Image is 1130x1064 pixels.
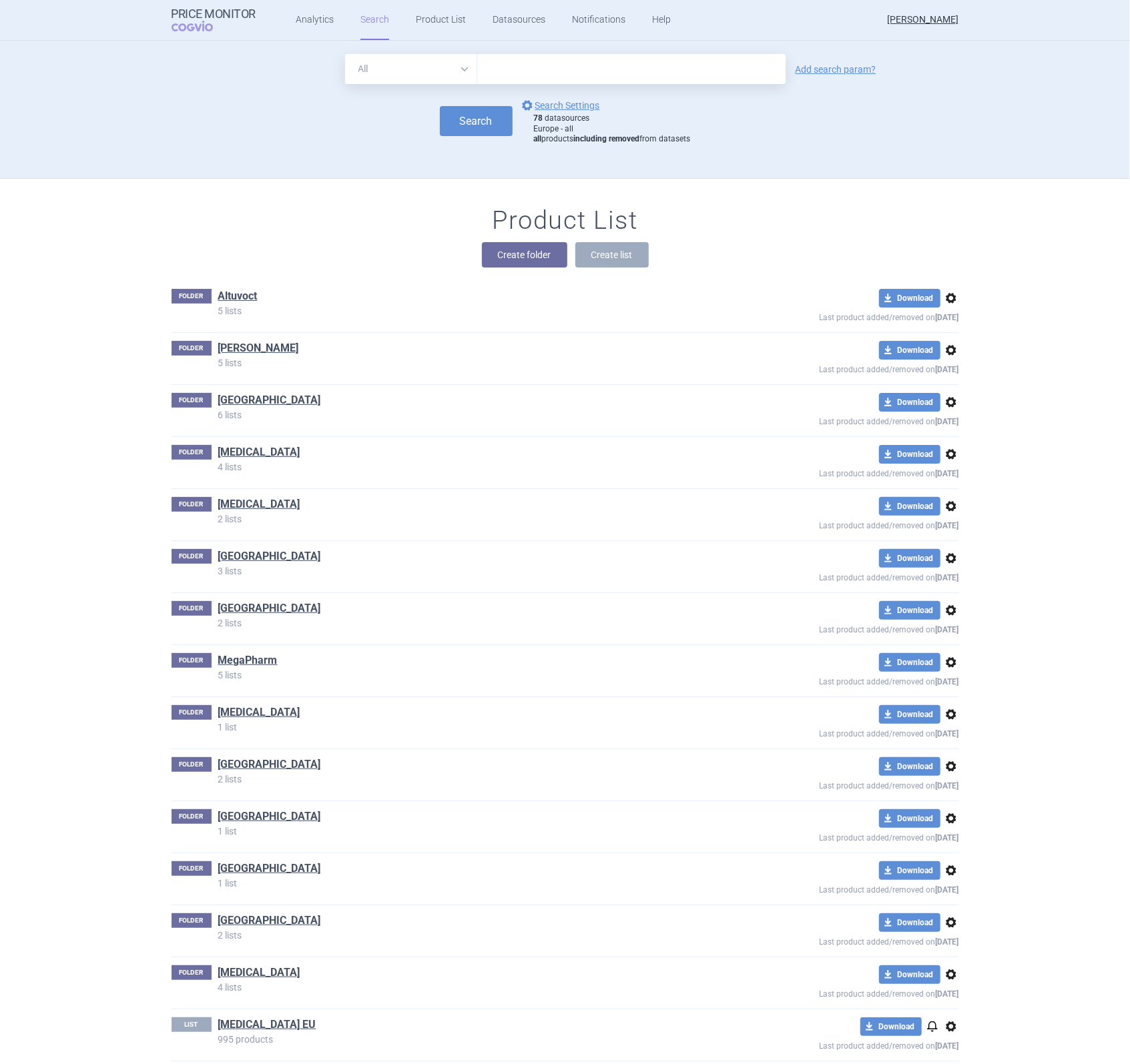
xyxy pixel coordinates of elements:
p: 1 list [218,827,723,836]
a: Altuvoct [218,289,258,304]
strong: [DATE] [936,937,959,947]
p: LIST [172,1017,212,1032]
strong: [DATE] [936,469,959,478]
a: [GEOGRAPHIC_DATA] [218,393,321,408]
button: Download [879,393,940,412]
strong: [DATE] [936,1041,959,1051]
strong: [DATE] [936,729,959,738]
a: [GEOGRAPHIC_DATA] [218,549,321,564]
strong: [DATE] [936,677,959,686]
p: FOLDER [172,393,212,408]
a: [GEOGRAPHIC_DATA] [218,861,321,876]
p: Last product added/removed on [723,932,959,949]
p: 2 lists [218,774,723,784]
button: Download [879,289,940,308]
a: [GEOGRAPHIC_DATA] [218,757,321,772]
p: 2 lists [218,618,723,628]
p: 6 lists [218,410,723,420]
button: Download [879,705,940,724]
a: [MEDICAL_DATA] [218,705,300,720]
p: FOLDER [172,653,212,668]
a: [GEOGRAPHIC_DATA] [218,809,321,824]
button: Download [879,341,940,360]
button: Download [879,861,940,880]
p: Last product added/removed on [723,360,959,376]
p: 5 lists [218,670,723,680]
button: Download [879,653,940,672]
h1: Slovenia [218,809,321,827]
strong: [DATE] [936,521,959,530]
p: FOLDER [172,289,212,304]
h1: Doptelet [218,445,300,462]
button: Download [879,549,940,568]
h1: gamifant [218,497,300,514]
a: [MEDICAL_DATA] EU [218,1017,316,1032]
strong: [DATE] [936,989,959,999]
strong: [DATE] [936,313,959,322]
p: Last product added/removed on [723,828,959,845]
p: Last product added/removed on [723,464,959,480]
p: FOLDER [172,705,212,720]
h1: Kazahstan [218,549,321,566]
strong: [DATE] [936,573,959,582]
p: Last product added/removed on [723,516,959,532]
h1: Altuvoct [218,289,258,306]
strong: all [534,134,542,143]
button: Download [879,445,940,464]
p: Last product added/removed on [723,568,959,584]
strong: Price Monitor [172,7,256,21]
p: FOLDER [172,757,212,772]
h1: Serbia [218,757,321,774]
a: [PERSON_NAME] [218,341,299,356]
p: Last product added/removed on [723,308,959,324]
button: Download [879,497,940,516]
p: 5 lists [218,306,723,316]
a: [MEDICAL_DATA] [218,497,300,512]
button: Download [879,913,940,932]
button: Create list [575,242,649,268]
p: FOLDER [172,445,212,460]
a: MegaPharm [218,653,278,668]
p: 995 products [218,1035,723,1044]
a: [MEDICAL_DATA] [218,445,300,460]
p: 2 lists [218,931,723,940]
p: Last product added/removed on [723,412,959,428]
p: FOLDER [172,861,212,876]
p: 5 lists [218,358,723,368]
strong: including removed [574,134,640,143]
button: Download [879,601,940,620]
p: Last product added/removed on [723,776,959,792]
button: Create folder [482,242,567,268]
a: [MEDICAL_DATA] [218,965,300,980]
a: Search Settings [519,97,600,113]
div: datasources Europe - all products from datasets [534,113,691,145]
p: Last product added/removed on [723,672,959,688]
p: FOLDER [172,809,212,824]
button: Download [860,1017,922,1036]
strong: [DATE] [936,781,959,790]
p: Last product added/removed on [723,620,959,636]
p: FOLDER [172,965,212,980]
p: 2 lists [218,514,723,524]
a: Add search param? [796,65,876,74]
p: 3 lists [218,566,723,576]
p: Last product added/removed on [723,880,959,897]
strong: 78 [534,113,543,123]
h1: Zynlonta [218,965,300,983]
h1: Macedonia [218,601,321,618]
strong: [DATE] [936,417,959,426]
button: Download [879,809,940,828]
p: Last product added/removed on [723,1036,959,1053]
p: Last product added/removed on [723,984,959,1001]
p: 1 list [218,879,723,888]
a: Price MonitorCOGVIO [172,7,256,33]
p: FOLDER [172,913,212,928]
a: [GEOGRAPHIC_DATA] [218,601,321,616]
a: [GEOGRAPHIC_DATA] [218,913,321,928]
h1: Ilaris EU [218,1017,316,1035]
p: FOLDER [172,601,212,616]
h1: spain [218,861,321,879]
strong: [DATE] [936,625,959,634]
p: FOLDER [172,341,212,356]
p: 1 list [218,722,723,732]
